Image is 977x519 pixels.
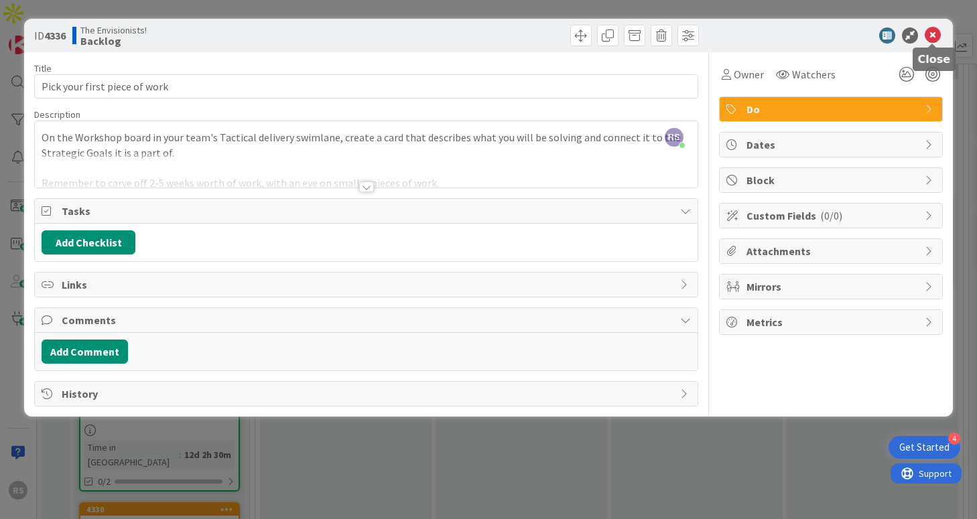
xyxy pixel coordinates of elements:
[820,209,842,222] span: ( 0/0 )
[889,436,960,459] div: Open Get Started checklist, remaining modules: 4
[34,74,698,98] input: type card name here...
[746,279,918,295] span: Mirrors
[42,230,135,254] button: Add Checklist
[746,208,918,224] span: Custom Fields
[746,243,918,259] span: Attachments
[62,312,673,328] span: Comments
[792,66,836,82] span: Watchers
[746,314,918,330] span: Metrics
[42,340,128,364] button: Add Comment
[80,25,147,35] span: The Envisionists!
[62,203,673,219] span: Tasks
[746,101,918,117] span: Do
[746,137,918,153] span: Dates
[948,433,960,445] div: 4
[665,128,683,147] span: RS
[62,277,673,293] span: Links
[28,2,61,18] span: Support
[80,35,147,46] b: Backlog
[746,172,918,188] span: Block
[42,130,690,160] p: On the Workshop board in your team's Tactical delivery swimlane, create a card that describes wha...
[918,53,951,66] h5: Close
[34,108,80,121] span: Description
[44,29,66,42] b: 4336
[34,27,66,44] span: ID
[734,66,764,82] span: Owner
[899,441,950,454] div: Get Started
[34,62,52,74] label: Title
[62,386,673,402] span: History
